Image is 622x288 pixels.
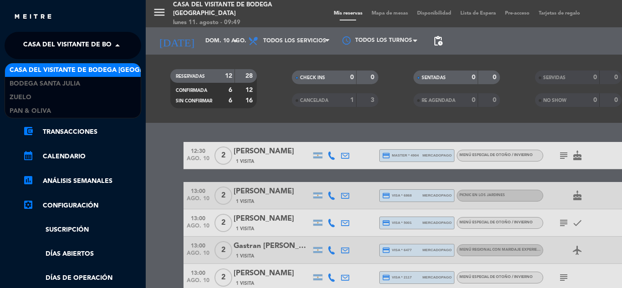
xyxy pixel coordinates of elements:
span: Pan & Oliva [10,106,51,116]
i: settings_applications [23,199,34,210]
a: calendar_monthCalendario [23,151,141,162]
i: account_balance_wallet [23,126,34,136]
img: MEITRE [14,14,52,20]
span: Casa del Visitante de Bodega [GEOGRAPHIC_DATA] [23,36,199,55]
a: Configuración [23,200,141,211]
a: Días abiertos [23,249,141,259]
span: pending_actions [433,35,444,46]
a: Días de Operación [23,273,141,283]
span: Bodega Santa Julia [10,79,80,89]
span: Casa del Visitante de Bodega [GEOGRAPHIC_DATA] [10,65,186,76]
i: calendar_month [23,150,34,161]
a: account_balance_walletTransacciones [23,126,141,137]
a: assessmentANÁLISIS SEMANALES [23,176,141,187]
a: Suscripción [23,225,141,235]
span: Zuelo [10,92,31,103]
i: assessment [23,175,34,186]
